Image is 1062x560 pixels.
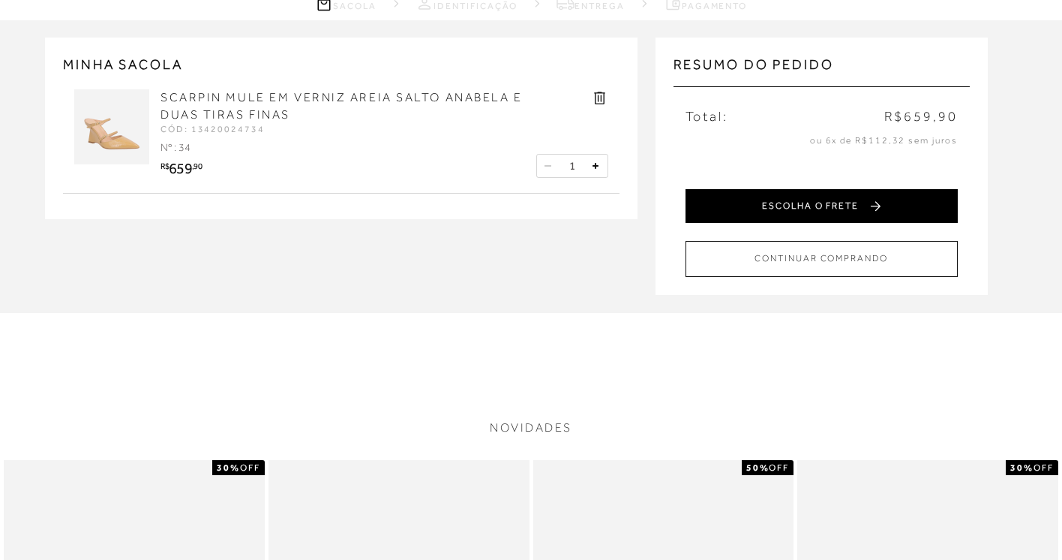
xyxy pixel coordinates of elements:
[217,462,240,473] strong: 30%
[769,462,789,473] span: OFF
[746,462,769,473] strong: 50%
[685,107,728,126] span: Total:
[74,89,149,164] img: SCARPIN MULE EM VERNIZ AREIA SALTO ANABELA E DUAS TIRAS FINAS
[240,462,260,473] span: OFF
[673,56,970,87] h3: Resumo do pedido
[685,241,958,276] button: CONTINUAR COMPRANDO
[1033,462,1054,473] span: OFF
[569,159,575,173] span: 1
[685,134,958,147] p: ou 6x de R$112,32 sem juros
[884,107,958,126] span: R$659,90
[63,56,619,74] h2: MINHA SACOLA
[1010,462,1033,473] strong: 30%
[160,124,265,134] span: CÓD: 13420024734
[685,189,958,223] button: ESCOLHA O FRETE
[160,91,523,121] a: SCARPIN MULE EM VERNIZ AREIA SALTO ANABELA E DUAS TIRAS FINAS
[160,141,190,153] span: Nº : 34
